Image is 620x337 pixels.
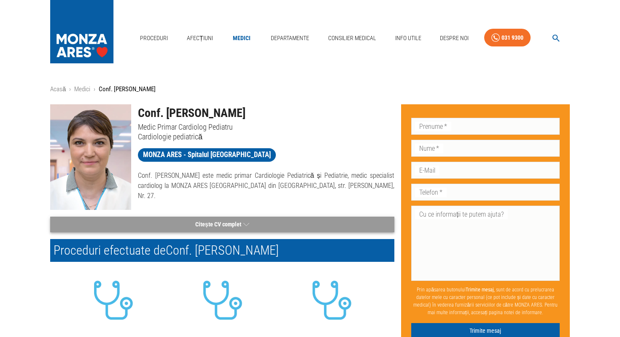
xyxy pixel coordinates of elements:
a: Info Utile [392,30,425,47]
h1: Conf. [PERSON_NAME] [138,104,394,122]
li: › [69,84,71,94]
p: Prin apăsarea butonului , sunt de acord cu prelucrarea datelor mele cu caracter personal (ce pot ... [411,283,560,320]
a: Consilier Medical [325,30,380,47]
nav: breadcrumb [50,84,570,94]
b: Trimite mesaj [466,287,494,293]
p: Conf. [PERSON_NAME] este medic primar Cardiologie Pediatrică și Pediatrie, medic specialist cardi... [138,171,394,201]
li: › [94,84,95,94]
a: Medici [74,85,90,93]
a: Afecțiuni [183,30,216,47]
a: Acasă [50,85,66,93]
span: MONZA ARES - Spitalul [GEOGRAPHIC_DATA] [138,149,276,160]
h2: Proceduri efectuate de Conf. [PERSON_NAME] [50,239,394,262]
p: Medic Primar Cardiolog Pediatru [138,122,394,132]
a: Departamente [267,30,313,47]
button: Citește CV complet [50,217,394,232]
img: Conf. Dr. Eliza Cinteza [50,104,131,210]
a: Medici [228,30,255,47]
a: 031 9300 [484,29,531,47]
a: Despre Noi [437,30,472,47]
div: 031 9300 [501,33,523,43]
a: Proceduri [137,30,171,47]
p: Cardiologie pediatrică [138,132,394,141]
p: Conf. [PERSON_NAME] [99,84,156,94]
a: MONZA ARES - Spitalul [GEOGRAPHIC_DATA] [138,148,276,162]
